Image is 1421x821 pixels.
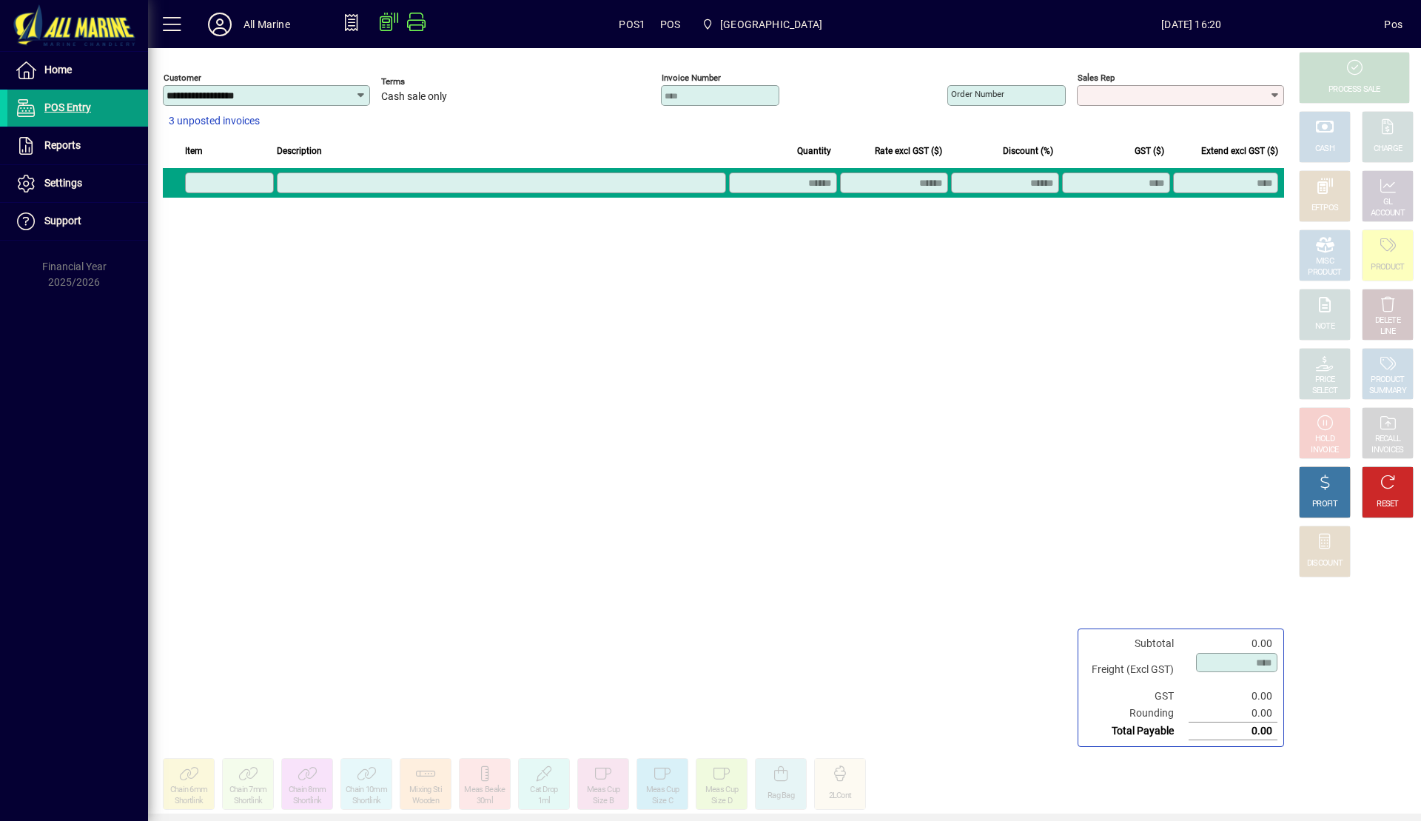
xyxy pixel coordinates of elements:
[464,785,505,796] div: Meas Beake
[1315,321,1334,332] div: NOTE
[538,796,551,807] div: 1ml
[1375,315,1400,326] div: DELETE
[44,64,72,76] span: Home
[1003,143,1053,159] span: Discount (%)
[175,796,204,807] div: Shortlink
[381,77,470,87] span: Terms
[1307,558,1343,569] div: DISCOUNT
[998,13,1384,36] span: [DATE] 16:20
[593,796,614,807] div: Size B
[346,785,387,796] div: Chain 10mm
[652,796,673,807] div: Size C
[875,143,942,159] span: Rate excl GST ($)
[1312,386,1338,397] div: SELECT
[1375,434,1401,445] div: RECALL
[44,139,81,151] span: Reports
[243,13,290,36] div: All Marine
[767,791,794,802] div: Rag Bag
[1328,84,1380,95] div: PROCESS SALE
[1371,208,1405,219] div: ACCOUNT
[530,785,557,796] div: Cat Drop
[1084,635,1189,652] td: Subtotal
[646,785,679,796] div: Meas Cup
[170,785,208,796] div: Chain 6mm
[7,165,148,202] a: Settings
[660,13,681,36] span: POS
[951,89,1004,99] mat-label: Order number
[1371,262,1404,273] div: PRODUCT
[1384,13,1402,36] div: Pos
[196,11,243,38] button: Profile
[1201,143,1278,159] span: Extend excl GST ($)
[720,13,822,36] span: [GEOGRAPHIC_DATA]
[477,796,493,807] div: 30ml
[164,73,201,83] mat-label: Customer
[1189,723,1277,740] td: 0.00
[1135,143,1164,159] span: GST ($)
[1312,499,1337,510] div: PROFIT
[163,108,266,135] button: 3 unposted invoices
[1084,705,1189,723] td: Rounding
[229,785,267,796] div: Chain 7mm
[169,113,260,129] span: 3 unposted invoices
[1189,635,1277,652] td: 0.00
[1371,445,1403,456] div: INVOICES
[1078,73,1115,83] mat-label: Sales rep
[412,796,439,807] div: Wooden
[289,785,326,796] div: Chain 8mm
[1315,434,1334,445] div: HOLD
[352,796,381,807] div: Shortlink
[1371,375,1404,386] div: PRODUCT
[1311,203,1339,214] div: EFTPOS
[1189,705,1277,723] td: 0.00
[44,101,91,113] span: POS Entry
[234,796,263,807] div: Shortlink
[1311,445,1338,456] div: INVOICE
[409,785,442,796] div: Mixing Sti
[1315,144,1334,155] div: CASH
[7,203,148,240] a: Support
[1308,267,1341,278] div: PRODUCT
[705,785,738,796] div: Meas Cup
[619,13,645,36] span: POS1
[1189,688,1277,705] td: 0.00
[1383,197,1393,208] div: GL
[7,127,148,164] a: Reports
[1369,386,1406,397] div: SUMMARY
[829,791,852,802] div: 2LCont
[1380,326,1395,338] div: LINE
[381,91,447,103] span: Cash sale only
[1084,652,1189,688] td: Freight (Excl GST)
[7,52,148,89] a: Home
[711,796,732,807] div: Size D
[277,143,322,159] span: Description
[1084,723,1189,740] td: Total Payable
[1316,256,1334,267] div: MISC
[293,796,322,807] div: Shortlink
[1315,375,1335,386] div: PRICE
[1377,499,1399,510] div: RESET
[44,177,82,189] span: Settings
[587,785,619,796] div: Meas Cup
[662,73,721,83] mat-label: Invoice number
[797,143,831,159] span: Quantity
[1374,144,1402,155] div: CHARGE
[44,215,81,227] span: Support
[696,11,828,38] span: Port Road
[1084,688,1189,705] td: GST
[185,143,203,159] span: Item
